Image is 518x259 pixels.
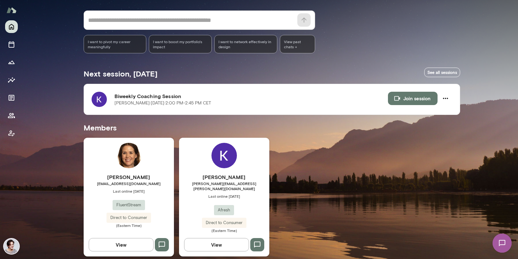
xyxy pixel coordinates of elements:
button: Growth Plan [5,56,18,69]
img: Rachael Bewley [116,143,142,168]
span: (Eastern Time) [179,228,269,233]
a: See all sessions [424,68,460,77]
span: [PERSON_NAME][EMAIL_ADDRESS][PERSON_NAME][DOMAIN_NAME] [179,181,269,191]
h6: [PERSON_NAME] [179,173,269,181]
button: Insights [5,74,18,86]
button: Members [5,109,18,122]
button: View [89,238,154,251]
span: View past chats -> [280,35,315,53]
span: [EMAIL_ADDRESS][DOMAIN_NAME] [84,181,174,186]
span: Direct to Consumer [202,220,246,226]
button: Sessions [5,38,18,51]
span: I want to boost my portfolio's impact [153,39,208,49]
div: I want to pivot my career meaningfully [84,35,147,53]
h5: Members [84,123,460,133]
span: I want to pivot my career meaningfully [88,39,142,49]
img: Kevin Fugaro [211,143,237,168]
button: View [184,238,249,251]
span: FluentStream [113,202,145,208]
button: Home [5,20,18,33]
span: Last online [DATE] [84,189,174,194]
button: Join session [388,92,438,105]
img: Mento [6,4,17,16]
span: I want to network effectively in design [218,39,273,49]
div: I want to network effectively in design [214,35,277,53]
span: (Eastern Time) [84,223,174,228]
span: Direct to Consumer [107,215,151,221]
p: [PERSON_NAME] · [DATE] · 2:00 PM-2:45 PM CET [114,100,211,106]
img: Keren Amit Bigio [4,239,19,254]
h6: Biweekly Coaching Session [114,92,388,100]
span: Last online [DATE] [179,194,269,199]
h5: Next session, [DATE] [84,69,157,79]
h6: [PERSON_NAME] [84,173,174,181]
button: Documents [5,91,18,104]
span: Afresh [214,207,234,213]
button: Client app [5,127,18,140]
div: I want to boost my portfolio's impact [149,35,212,53]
